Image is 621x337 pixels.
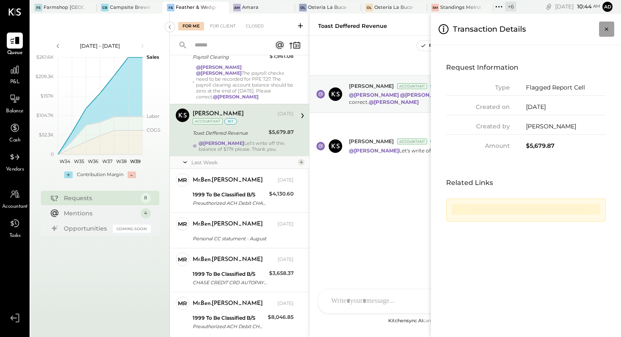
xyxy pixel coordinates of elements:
[374,4,415,11] div: Osteria La Buca- Melrose
[7,49,23,57] span: Queue
[77,171,123,178] div: Contribution Margin
[526,83,606,92] div: Flagged Report Cell
[147,113,159,119] text: Labor
[64,42,136,49] div: [DATE] - [DATE]
[39,132,54,138] text: $52.3K
[446,103,510,111] div: Created on
[147,54,159,60] text: Sales
[242,4,259,11] div: Amara
[64,194,136,202] div: Requests
[446,176,606,190] h4: Related Links
[0,186,29,211] a: Accountant
[575,3,592,11] span: 10 : 44
[113,225,151,233] div: Coming Soon
[446,83,510,92] div: Type
[446,141,510,150] div: Amount
[74,158,84,164] text: W35
[6,166,24,174] span: Vendors
[526,122,606,131] div: [PERSON_NAME]
[147,127,161,133] text: COGS
[130,158,140,164] text: W39
[555,3,600,11] div: [DATE]
[545,2,553,11] div: copy link
[446,60,606,75] h4: Request Information
[35,73,54,79] text: $209.3K
[233,4,241,11] div: Am
[41,93,54,99] text: $157K
[365,4,373,11] div: OL
[440,4,481,11] div: Standings Melrose
[0,215,29,240] a: Tasks
[0,120,29,144] a: Cash
[0,149,29,174] a: Vendors
[526,141,606,150] div: $5,679.87
[308,4,349,11] div: Osteria La Buca- [PERSON_NAME][GEOGRAPHIC_DATA]
[44,4,84,11] div: Farmshop [GEOGRAPHIC_DATA][PERSON_NAME]
[299,4,307,11] div: OL
[505,2,516,11] div: + 6
[87,158,98,164] text: W36
[599,22,614,37] button: Close panel
[10,79,20,86] span: P&L
[102,158,112,164] text: W37
[6,108,24,115] span: Balance
[602,2,613,12] button: Ad
[60,158,71,164] text: W34
[593,3,600,9] span: am
[64,209,136,217] div: Mentions
[0,62,29,86] a: P&L
[36,54,54,60] text: $261.6K
[453,20,526,38] h3: Transaction Details
[0,33,29,57] a: Queue
[36,112,54,118] text: $104.7K
[64,224,109,233] div: Opportunities
[167,4,174,11] div: F&
[2,203,28,211] span: Accountant
[431,4,439,11] div: SM
[128,171,136,178] div: -
[116,158,126,164] text: W38
[64,171,73,178] div: +
[9,137,20,144] span: Cash
[141,208,151,218] div: 4
[110,4,150,11] div: Campsite Brewing
[101,4,109,11] div: CB
[51,151,54,157] text: 0
[452,204,600,215] div: Link is no longer valid or has been updated
[446,122,510,131] div: Created by
[141,193,151,203] div: 8
[0,91,29,115] a: Balance
[9,232,21,240] span: Tasks
[176,4,216,11] div: Feather & Wedge
[526,103,606,111] div: [DATE]
[35,4,42,11] div: FS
